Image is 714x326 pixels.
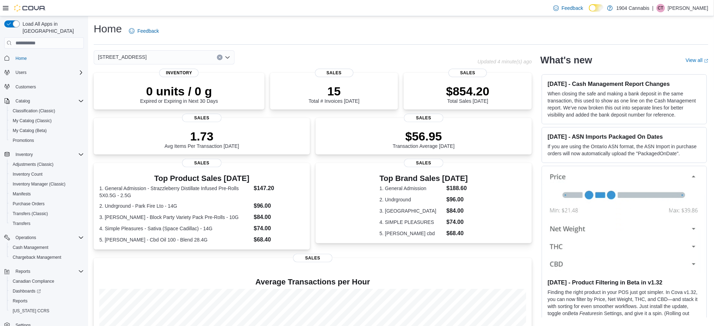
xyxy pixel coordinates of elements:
[254,202,305,210] dd: $96.00
[446,84,490,104] div: Total Sales [DATE]
[15,56,27,61] span: Home
[7,286,87,296] a: Dashboards
[315,69,353,77] span: Sales
[254,224,305,233] dd: $74.00
[10,126,50,135] a: My Catalog (Beta)
[99,214,251,221] dt: 3. [PERSON_NAME] - Block Party Variety Pack Pre-Rolls - 10G
[10,170,84,178] span: Inventory Count
[668,4,708,12] p: [PERSON_NAME]
[10,277,84,286] span: Canadian Compliance
[13,150,36,159] button: Inventory
[10,170,45,178] a: Inventory Count
[446,84,490,98] p: $854.20
[10,243,51,252] a: Cash Management
[10,219,84,228] span: Transfers
[13,201,45,207] span: Purchase Orders
[447,195,468,204] dd: $96.00
[7,179,87,189] button: Inventory Manager (Classic)
[13,150,84,159] span: Inventory
[10,287,44,295] a: Dashboards
[10,209,84,218] span: Transfers (Classic)
[7,126,87,136] button: My Catalog (Beta)
[13,82,84,91] span: Customers
[652,4,654,12] p: |
[7,306,87,316] button: [US_STATE] CCRS
[15,152,33,157] span: Inventory
[10,307,84,315] span: Washington CCRS
[10,243,84,252] span: Cash Management
[10,297,84,305] span: Reports
[13,181,66,187] span: Inventory Manager (Classic)
[10,287,84,295] span: Dashboards
[1,267,87,276] button: Reports
[10,117,84,125] span: My Catalog (Classic)
[393,129,455,143] p: $56.95
[99,174,304,183] h3: Top Product Sales [DATE]
[13,278,54,284] span: Canadian Compliance
[182,159,222,167] span: Sales
[13,298,27,304] span: Reports
[1,150,87,159] button: Inventory
[10,117,55,125] a: My Catalog (Classic)
[182,114,222,122] span: Sales
[13,68,84,77] span: Users
[404,159,443,167] span: Sales
[447,218,468,226] dd: $74.00
[568,311,599,316] em: Beta Features
[540,55,592,66] h2: What's new
[449,69,487,77] span: Sales
[20,20,84,35] span: Load All Apps in [GEOGRAPHIC_DATA]
[7,296,87,306] button: Reports
[10,253,84,262] span: Chargeback Management
[7,106,87,116] button: Classification (Classic)
[10,200,48,208] a: Purchase Orders
[548,90,701,118] p: When closing the safe and making a bank deposit in the same transaction, this used to show as one...
[10,180,84,188] span: Inventory Manager (Classic)
[548,80,701,87] h3: [DATE] - Cash Management Report Changes
[10,209,51,218] a: Transfers (Classic)
[7,243,87,252] button: Cash Management
[15,84,36,90] span: Customers
[7,199,87,209] button: Purchase Orders
[99,225,251,232] dt: 4. Simple Pleasures - Sativa (Space Cadillac) - 14G
[393,129,455,149] div: Transaction Average [DATE]
[380,230,444,237] dt: 5. [PERSON_NAME] cbd
[1,68,87,77] button: Users
[10,297,30,305] a: Reports
[13,267,84,276] span: Reports
[13,255,61,260] span: Chargeback Management
[10,107,84,115] span: Classification (Classic)
[13,97,33,105] button: Catalog
[478,59,532,64] p: Updated 4 minute(s) ago
[99,236,251,243] dt: 5. [PERSON_NAME] - Cbd Oil 100 - Blend 28.4G
[15,70,26,75] span: Users
[225,55,230,60] button: Open list of options
[7,136,87,145] button: Promotions
[98,53,147,61] span: [STREET_ADDRESS]
[13,128,47,133] span: My Catalog (Beta)
[13,68,29,77] button: Users
[10,107,58,115] a: Classification (Classic)
[15,269,30,274] span: Reports
[7,209,87,219] button: Transfers (Classic)
[137,27,159,35] span: Feedback
[10,200,84,208] span: Purchase Orders
[13,267,33,276] button: Reports
[164,129,239,143] p: 1.73
[551,1,586,15] a: Feedback
[589,4,604,12] input: Dark Mode
[13,97,84,105] span: Catalog
[217,55,223,60] button: Clear input
[254,184,305,193] dd: $147.20
[10,160,56,169] a: Adjustments (Classic)
[1,82,87,92] button: Customers
[15,235,36,240] span: Operations
[309,84,359,104] div: Total # Invoices [DATE]
[548,279,701,286] h3: [DATE] - Product Filtering in Beta in v1.32
[686,57,708,63] a: View allExternal link
[7,219,87,228] button: Transfers
[140,84,218,98] p: 0 units / 0 g
[13,118,52,124] span: My Catalog (Classic)
[10,136,84,145] span: Promotions
[1,53,87,63] button: Home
